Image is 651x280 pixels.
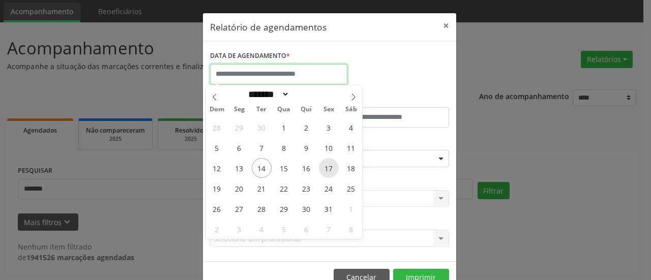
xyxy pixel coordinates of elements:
[229,117,249,137] span: Setembro 29, 2025
[252,138,272,158] span: Outubro 7, 2025
[273,106,295,113] span: Qua
[274,117,294,137] span: Outubro 1, 2025
[341,117,361,137] span: Outubro 4, 2025
[341,178,361,198] span: Outubro 25, 2025
[297,117,316,137] span: Outubro 2, 2025
[319,117,339,137] span: Outubro 3, 2025
[207,117,227,137] span: Setembro 28, 2025
[229,219,249,239] span: Novembro 3, 2025
[229,199,249,219] span: Outubro 27, 2025
[436,13,456,38] button: Close
[319,158,339,178] span: Outubro 17, 2025
[252,178,272,198] span: Outubro 21, 2025
[274,199,294,219] span: Outubro 29, 2025
[341,158,361,178] span: Outubro 18, 2025
[207,158,227,178] span: Outubro 12, 2025
[319,178,339,198] span: Outubro 24, 2025
[340,106,362,113] span: Sáb
[229,158,249,178] span: Outubro 13, 2025
[297,158,316,178] span: Outubro 16, 2025
[206,106,228,113] span: Dom
[297,178,316,198] span: Outubro 23, 2025
[250,106,273,113] span: Ter
[317,106,340,113] span: Sex
[319,199,339,219] span: Outubro 31, 2025
[297,199,316,219] span: Outubro 30, 2025
[207,219,227,239] span: Novembro 2, 2025
[289,89,323,100] input: Year
[274,178,294,198] span: Outubro 22, 2025
[210,20,327,34] h5: Relatório de agendamentos
[207,138,227,158] span: Outubro 5, 2025
[295,106,317,113] span: Qui
[229,138,249,158] span: Outubro 6, 2025
[319,138,339,158] span: Outubro 10, 2025
[252,199,272,219] span: Outubro 28, 2025
[319,219,339,239] span: Novembro 7, 2025
[210,48,290,64] label: DATA DE AGENDAMENTO
[229,178,249,198] span: Outubro 20, 2025
[341,219,361,239] span: Novembro 8, 2025
[274,158,294,178] span: Outubro 15, 2025
[207,199,227,219] span: Outubro 26, 2025
[274,219,294,239] span: Novembro 5, 2025
[252,158,272,178] span: Outubro 14, 2025
[341,199,361,219] span: Novembro 1, 2025
[245,89,290,100] select: Month
[252,117,272,137] span: Setembro 30, 2025
[297,219,316,239] span: Novembro 6, 2025
[252,219,272,239] span: Novembro 4, 2025
[341,138,361,158] span: Outubro 11, 2025
[274,138,294,158] span: Outubro 8, 2025
[228,106,250,113] span: Seg
[332,91,449,107] label: ATÉ
[207,178,227,198] span: Outubro 19, 2025
[297,138,316,158] span: Outubro 9, 2025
